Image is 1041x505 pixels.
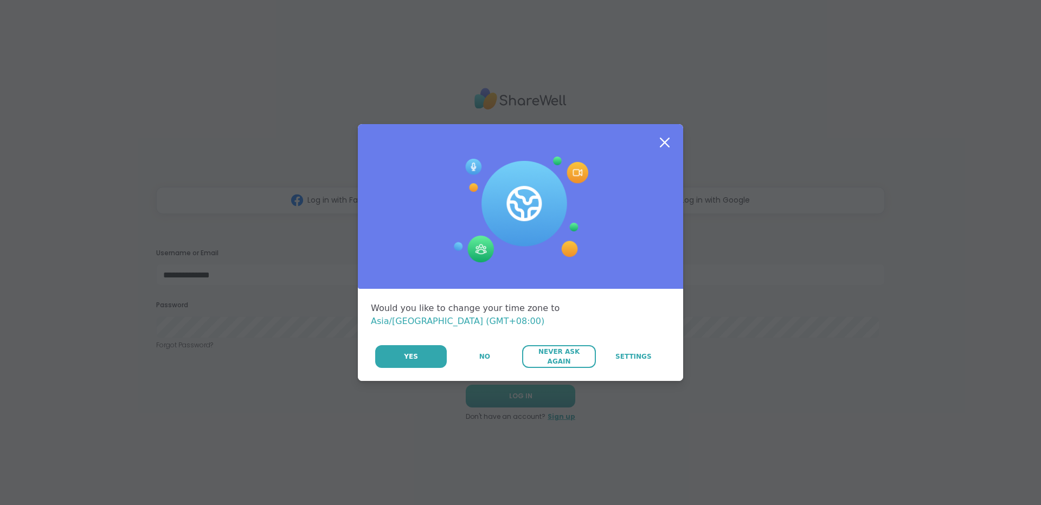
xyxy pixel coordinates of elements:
[404,352,418,361] span: Yes
[528,347,590,366] span: Never Ask Again
[597,345,670,368] a: Settings
[448,345,521,368] button: No
[453,157,588,263] img: Session Experience
[615,352,652,361] span: Settings
[371,316,544,326] span: Asia/[GEOGRAPHIC_DATA] (GMT+08:00)
[371,302,670,328] div: Would you like to change your time zone to
[375,345,447,368] button: Yes
[522,345,595,368] button: Never Ask Again
[479,352,490,361] span: No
